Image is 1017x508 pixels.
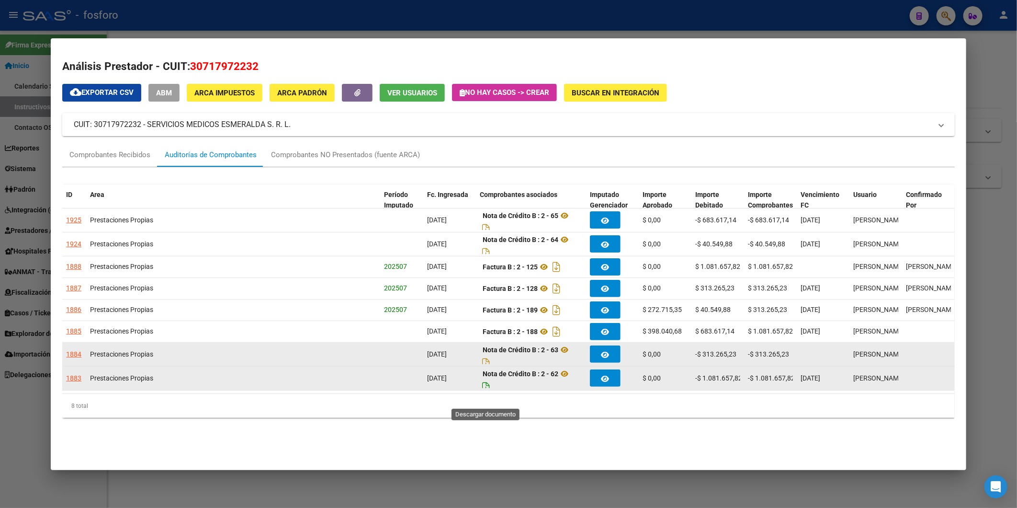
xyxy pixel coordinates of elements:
span: [DATE] [427,263,447,270]
span: Prestaciones Propias [90,306,153,313]
span: [PERSON_NAME] [853,374,904,382]
span: Importe Debitado [695,191,723,209]
div: Auditorías de Comprobantes [165,150,257,161]
mat-panel-title: CUIT: 30717972232 - SERVICIOS MEDICOS ESMERALDA S. R. L. [74,119,932,130]
div: 1888 [66,261,81,272]
span: [DATE] [801,216,820,224]
span: [PERSON_NAME] [906,306,957,313]
span: -$ 40.549,88 [695,240,733,248]
datatable-header-cell: Fc. Ingresada [423,185,476,216]
span: -$ 40.549,88 [748,240,785,248]
span: Vencimiento FC [801,191,839,209]
div: 1886 [66,304,81,315]
i: Descargar documento [480,356,492,371]
span: [PERSON_NAME] [853,284,904,292]
span: $ 0,00 [643,374,661,382]
div: Comprobantes NO Presentados (fuente ARCA) [271,150,420,161]
span: $ 313.265,23 [695,284,734,292]
span: [DATE] [427,374,447,382]
div: 1885 [66,326,81,337]
span: [PERSON_NAME] [853,350,904,358]
div: 1925 [66,215,81,226]
span: [DATE] [427,240,447,248]
button: Exportar CSV [62,84,141,102]
span: 202507 [384,263,407,270]
span: 202507 [384,284,407,292]
div: 1887 [66,283,81,294]
i: Descargar documento [550,281,563,296]
span: [PERSON_NAME] [906,263,957,270]
span: Período Imputado [384,191,413,209]
span: Prestaciones Propias [90,284,153,292]
span: [DATE] [427,216,447,224]
span: $ 0,00 [643,284,661,292]
strong: Nota de Crédito B : 2 - 62 [483,370,558,378]
div: 8 total [62,394,955,418]
span: Buscar en Integración [572,89,659,97]
span: $ 0,00 [643,240,661,248]
span: $ 0,00 [643,350,661,358]
span: [PERSON_NAME] [853,306,904,313]
span: $ 1.081.657,82 [748,327,793,335]
span: ABM [156,89,172,97]
datatable-header-cell: Período Imputado [380,185,423,216]
datatable-header-cell: Vencimiento FC [797,185,849,216]
span: $ 398.040,68 [643,327,682,335]
span: [PERSON_NAME] [853,327,904,335]
span: Prestaciones Propias [90,216,153,224]
strong: Factura B : 2 - 125 [483,263,538,271]
datatable-header-cell: Comprobantes asociados [476,185,586,216]
span: $ 272.715,35 [643,306,682,313]
strong: Nota de Crédito B : 2 - 64 [483,236,558,243]
span: -$ 683.617,14 [695,216,736,224]
span: ARCA Impuestos [194,89,255,97]
span: Prestaciones Propias [90,374,153,382]
span: 202507 [384,306,407,313]
span: Area [90,191,104,198]
span: -$ 1.081.657,82 [695,374,742,382]
mat-expansion-panel-header: CUIT: 30717972232 - SERVICIOS MEDICOS ESMERALDA S. R. L. [62,113,955,136]
span: [DATE] [801,284,820,292]
span: $ 0,00 [643,263,661,270]
span: -$ 313.265,23 [748,350,789,358]
div: Open Intercom Messenger [984,475,1007,498]
span: [PERSON_NAME] [906,284,957,292]
span: [DATE] [427,284,447,292]
i: Descargar documento [480,380,492,395]
datatable-header-cell: Imputado Gerenciador [586,185,639,216]
span: [DATE] [801,240,820,248]
span: Importe Comprobantes [748,191,793,209]
span: Prestaciones Propias [90,263,153,270]
span: [DATE] [801,306,820,313]
i: Descargar documento [480,245,492,261]
i: Descargar documento [550,259,563,275]
strong: Nota de Crédito B : 2 - 65 [483,212,558,219]
span: [DATE] [427,350,447,358]
span: $ 1.081.657,82 [695,263,740,270]
span: $ 40.549,88 [695,306,731,313]
datatable-header-cell: Usuario [849,185,902,216]
span: $ 0,00 [643,216,661,224]
span: [DATE] [801,374,820,382]
button: ABM [148,84,180,102]
span: No hay casos -> Crear [460,88,549,97]
span: Confirmado Por [906,191,942,209]
span: Prestaciones Propias [90,240,153,248]
i: Descargar documento [550,324,563,339]
span: $ 1.081.657,82 [748,263,793,270]
h2: Análisis Prestador - CUIT: [62,58,955,75]
span: Ver Usuarios [387,89,437,97]
span: [PERSON_NAME] [853,263,904,270]
span: -$ 683.617,14 [748,216,789,224]
datatable-header-cell: Confirmado Por [902,185,955,216]
span: ARCA Padrón [277,89,327,97]
span: -$ 313.265,23 [695,350,736,358]
datatable-header-cell: Importe Aprobado [639,185,691,216]
span: Prestaciones Propias [90,327,153,335]
strong: Nota de Crédito B : 2 - 63 [483,346,558,354]
i: Descargar documento [480,221,492,237]
span: Imputado Gerenciador [590,191,628,209]
button: ARCA Impuestos [187,84,262,102]
strong: Factura B : 2 - 189 [483,306,538,314]
mat-icon: cloud_download [70,86,81,98]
